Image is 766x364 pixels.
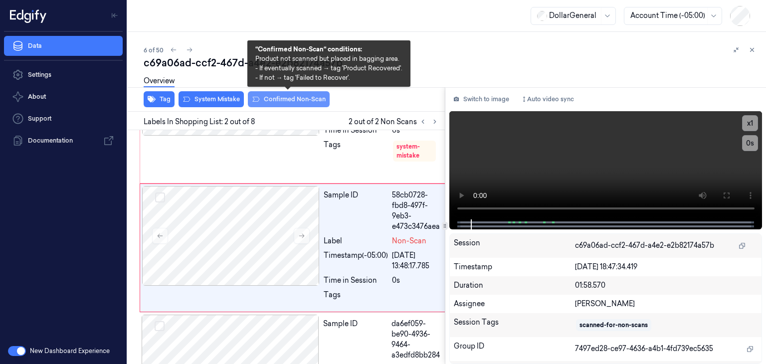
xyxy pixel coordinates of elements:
[392,125,440,136] div: 0s
[4,65,123,85] a: Settings
[392,190,440,232] div: 58cb0728-fbd8-497f-9eb3-e473c3476aea
[4,109,123,129] a: Support
[107,7,123,23] button: Toggle Navigation
[449,91,513,107] button: Switch to image
[575,280,758,291] div: 01:58.570
[144,91,175,107] button: Tag
[454,238,575,254] div: Session
[454,317,575,333] div: Session Tags
[144,56,758,70] div: c69a06ad-ccf2-467d-a4e2-e2b82174a57b
[248,91,330,107] button: Confirmed Non-Scan
[324,236,388,246] div: Label
[454,341,575,357] div: Group ID
[155,192,165,202] button: Select row
[454,299,575,309] div: Assignee
[392,250,440,271] div: [DATE] 13:48:17.785
[324,190,388,232] div: Sample ID
[155,321,165,331] button: Select row
[324,250,388,271] div: Timestamp (-05:00)
[324,140,388,177] div: Tags
[454,262,575,272] div: Timestamp
[323,319,387,361] div: Sample ID
[144,46,164,54] span: 6 of 50
[324,125,388,136] div: Time in Session
[575,299,758,309] div: [PERSON_NAME]
[575,262,758,272] div: [DATE] 18:47:34.419
[4,131,123,151] a: Documentation
[392,275,440,286] div: 0s
[575,344,713,354] span: 7497ed28-ce97-4636-a4b1-4fd739ec5635
[579,321,648,330] div: scanned-for-non-scans
[575,240,714,251] span: c69a06ad-ccf2-467d-a4e2-e2b82174a57b
[391,319,440,361] div: da6ef059-be90-4936-9464-a3edfd8bb284
[144,117,255,127] span: Labels In Shopping List: 2 out of 8
[454,280,575,291] div: Duration
[392,236,426,246] span: Non-Scan
[179,91,244,107] button: System Mistake
[144,76,175,87] a: Overview
[349,116,441,128] span: 2 out of 2 Non Scans
[517,91,578,107] button: Auto video sync
[324,275,388,286] div: Time in Session
[742,135,758,151] button: 0s
[324,290,388,306] div: Tags
[742,115,758,131] button: x1
[4,36,123,56] a: Data
[396,142,432,160] div: system-mistake
[4,87,123,107] button: About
